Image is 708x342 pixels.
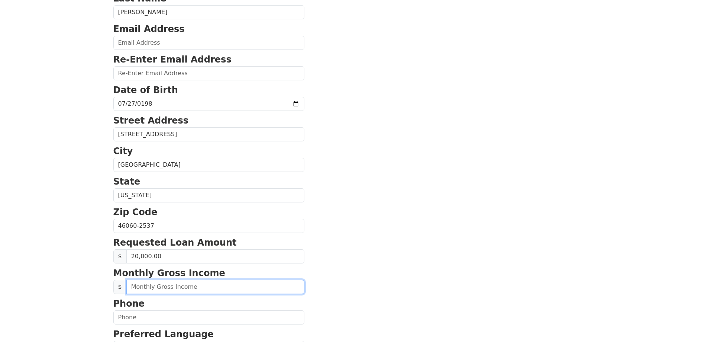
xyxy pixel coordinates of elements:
[113,54,232,65] strong: Re-Enter Email Address
[113,280,127,294] span: $
[113,176,140,187] strong: State
[113,5,304,19] input: Last Name
[113,146,133,156] strong: City
[113,266,304,280] p: Monthly Gross Income
[126,280,304,294] input: Monthly Gross Income
[113,158,304,172] input: City
[113,24,185,34] strong: Email Address
[113,36,304,50] input: Email Address
[113,329,214,339] strong: Preferred Language
[113,207,158,217] strong: Zip Code
[113,115,189,126] strong: Street Address
[113,310,304,325] input: Phone
[113,249,127,263] span: $
[113,298,145,309] strong: Phone
[113,66,304,80] input: Re-Enter Email Address
[113,219,304,233] input: Zip Code
[126,249,304,263] input: Requested Loan Amount
[113,237,237,248] strong: Requested Loan Amount
[113,127,304,141] input: Street Address
[113,85,178,95] strong: Date of Birth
